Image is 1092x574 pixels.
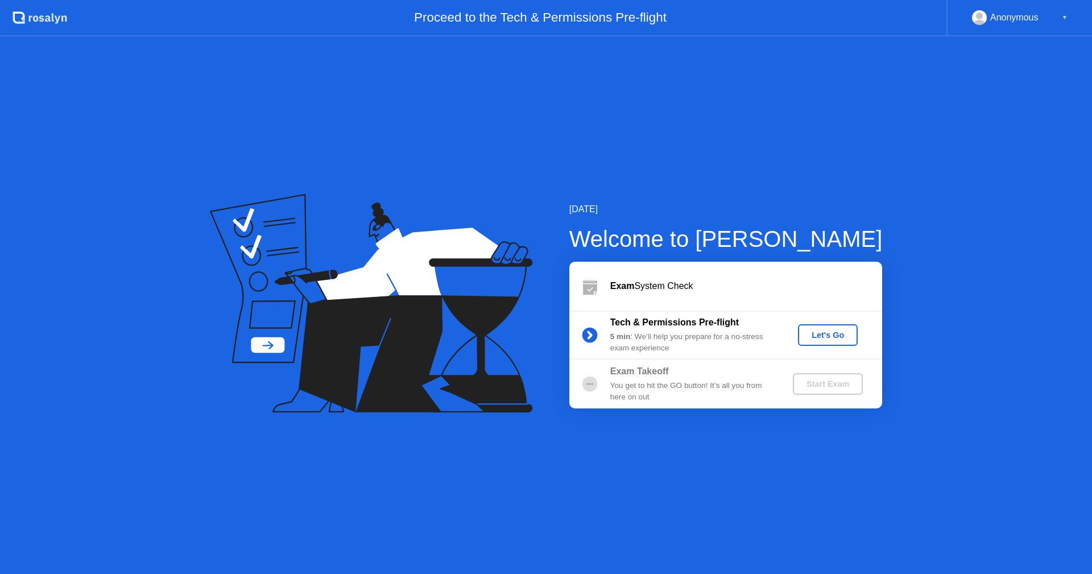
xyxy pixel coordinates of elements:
div: System Check [610,279,882,293]
div: [DATE] [569,203,883,216]
div: Anonymous [990,10,1039,25]
b: 5 min [610,332,631,341]
div: Welcome to [PERSON_NAME] [569,222,883,256]
button: Start Exam [793,373,863,395]
b: Exam [610,281,635,291]
div: Let's Go [803,331,853,340]
div: ▼ [1062,10,1068,25]
b: Exam Takeoff [610,366,669,376]
div: You get to hit the GO button! It’s all you from here on out [610,380,774,403]
button: Let's Go [798,324,858,346]
div: Start Exam [797,379,858,389]
b: Tech & Permissions Pre-flight [610,317,739,327]
div: : We’ll help you prepare for a no-stress exam experience [610,331,774,354]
